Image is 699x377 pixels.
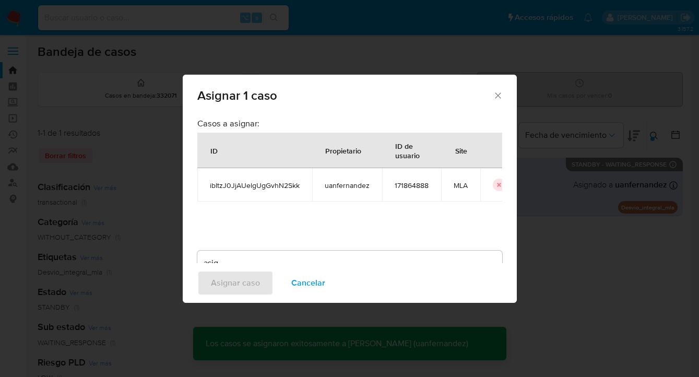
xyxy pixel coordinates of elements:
[493,90,502,100] button: Cerrar ventana
[454,181,468,190] span: MLA
[395,181,429,190] span: 171864888
[210,181,300,190] span: ibItzJ0JjAUelgUgGvhN2Skk
[493,179,505,191] button: icon-button
[443,138,480,163] div: Site
[183,75,517,303] div: assign-modal
[197,89,493,102] span: Asignar 1 caso
[291,272,325,294] span: Cancelar
[197,118,502,128] h3: Casos a asignar:
[383,133,441,168] div: ID de usuario
[313,138,374,163] div: Propietario
[278,270,339,296] button: Cancelar
[325,181,370,190] span: uanfernandez
[198,138,230,163] div: ID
